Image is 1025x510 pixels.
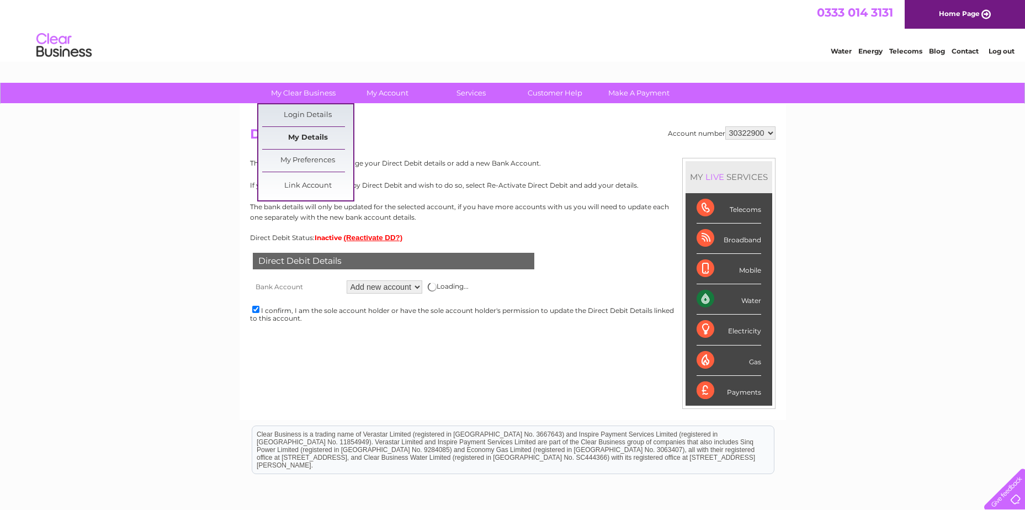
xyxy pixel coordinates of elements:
a: My Preferences [262,150,353,172]
a: Energy [858,47,883,55]
img: logo.png [36,29,92,62]
div: Clear Business is a trading name of Verastar Limited (registered in [GEOGRAPHIC_DATA] No. 3667643... [252,6,774,54]
a: Link Account [262,175,353,197]
a: Services [426,83,517,103]
p: This page will allow you to change your Direct Debit details or add a new Bank Account. [250,158,776,168]
a: My Account [342,83,433,103]
div: Payments [697,376,761,406]
div: Gas [697,346,761,376]
a: My Details [262,127,353,149]
div: Broadband [697,224,761,254]
a: Blog [929,47,945,55]
span: Inactive [315,233,342,242]
p: If you are not currently paying by Direct Debit and wish to do so, select Re-Activate Direct Debi... [250,180,776,190]
h2: Direct Debit [250,126,776,147]
div: MY SERVICES [686,161,772,193]
div: Electricity [697,315,761,345]
div: LIVE [703,172,726,182]
div: Mobile [697,254,761,284]
a: Login Details [262,104,353,126]
a: My Clear Business [258,83,349,103]
a: 0333 014 3131 [817,6,893,19]
a: Log out [989,47,1015,55]
button: (Reactivate DD?) [344,233,403,242]
a: Customer Help [509,83,601,103]
p: The bank details will only be updated for the selected account, if you have more accounts with us... [250,201,776,222]
div: I confirm, I am the sole account holder or have the sole account holder's permission to update th... [250,304,776,322]
a: Make A Payment [593,83,684,103]
div: Water [697,284,761,315]
div: Direct Debit Status: [250,233,776,242]
div: Account number [668,126,776,140]
img: page-loader.gif [428,283,437,291]
div: Loading... [428,283,469,291]
div: Direct Debit Details [253,253,534,269]
a: Water [831,47,852,55]
a: Telecoms [889,47,922,55]
div: Telecoms [697,193,761,224]
th: Bank Account [250,278,344,296]
a: Contact [952,47,979,55]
